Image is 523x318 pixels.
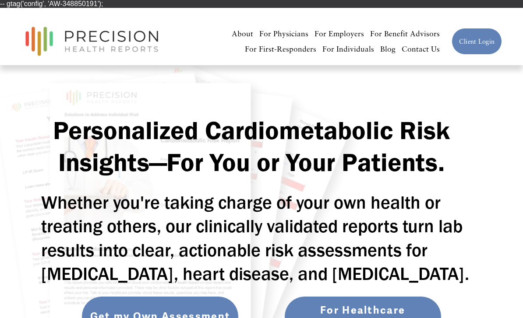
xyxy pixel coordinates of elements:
a: Blog [380,42,396,57]
a: For Individuals [322,42,374,57]
h2: Whether you're taking charge of your own health or treating others, our clinically validated repo... [41,190,482,285]
img: Precision Health Reports [21,23,163,60]
a: For First-Responders [245,42,316,57]
a: For Employers [315,26,364,42]
strong: Personalized Cardiometabolic Risk Insights—For You or Your Patients. [53,115,456,178]
a: For Physicians [259,26,308,42]
a: Contact Us [402,42,440,57]
a: For Benefit Advisors [370,26,440,42]
a: Client Login [452,28,502,55]
a: About [232,26,253,42]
